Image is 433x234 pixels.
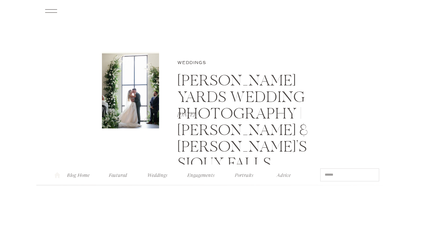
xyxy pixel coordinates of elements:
[177,74,331,103] h1: [PERSON_NAME] Yards Wedding Photography | [PERSON_NAME] & [PERSON_NAME]’s Sioux Falls Celebration
[177,60,206,65] a: Weddings
[66,171,90,177] a: Blog Home
[106,171,130,177] a: Featured
[146,171,169,177] a: Weddings
[272,171,295,177] a: Advice
[186,171,216,177] a: Engagements
[177,112,252,119] p: [DATE]
[232,171,256,177] a: Portraits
